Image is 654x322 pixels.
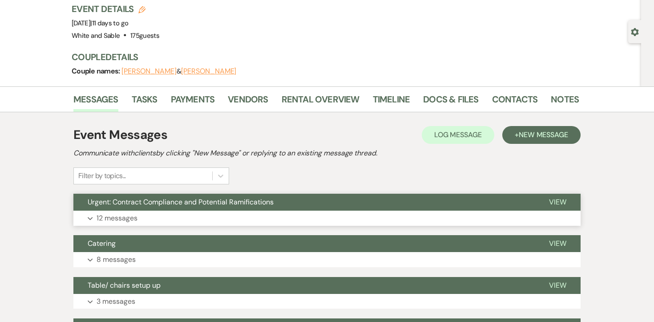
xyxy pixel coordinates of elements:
button: View [535,277,581,294]
button: Log Message [422,126,494,144]
span: | [90,19,128,28]
button: Table/ chairs setup up [73,277,535,294]
span: 175 guests [130,31,159,40]
button: View [535,194,581,211]
span: & [121,67,236,76]
button: 12 messages [73,211,581,226]
p: 12 messages [97,212,137,224]
h3: Event Details [72,3,159,15]
p: 3 messages [97,296,135,307]
button: View [535,235,581,252]
span: Couple names: [72,66,121,76]
a: Docs & Files [423,92,478,112]
span: 11 days to go [92,19,129,28]
button: 8 messages [73,252,581,267]
button: [PERSON_NAME] [121,68,177,75]
button: 3 messages [73,294,581,309]
a: Notes [551,92,579,112]
a: Timeline [373,92,410,112]
span: View [549,281,566,290]
span: Urgent: Contract Compliance and Potential Ramifications [88,197,274,207]
a: Payments [171,92,215,112]
a: Contacts [492,92,538,112]
span: [DATE] [72,19,128,28]
span: Table/ chairs setup up [88,281,161,290]
button: +New Message [502,126,581,144]
span: View [549,197,566,207]
a: Rental Overview [282,92,359,112]
span: Catering [88,239,116,248]
a: Messages [73,92,118,112]
span: Log Message [434,130,482,139]
a: Tasks [132,92,157,112]
h2: Communicate with clients by clicking "New Message" or replying to an existing message thread. [73,148,581,159]
a: Vendors [228,92,268,112]
h3: Couple Details [72,51,570,63]
button: Urgent: Contract Compliance and Potential Ramifications [73,194,535,211]
p: 8 messages [97,254,136,265]
span: View [549,239,566,248]
h1: Event Messages [73,126,167,144]
button: Open lead details [631,27,639,36]
button: Catering [73,235,535,252]
button: [PERSON_NAME] [181,68,236,75]
div: Filter by topics... [78,171,126,181]
span: New Message [519,130,568,139]
span: White and Sable [72,31,120,40]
